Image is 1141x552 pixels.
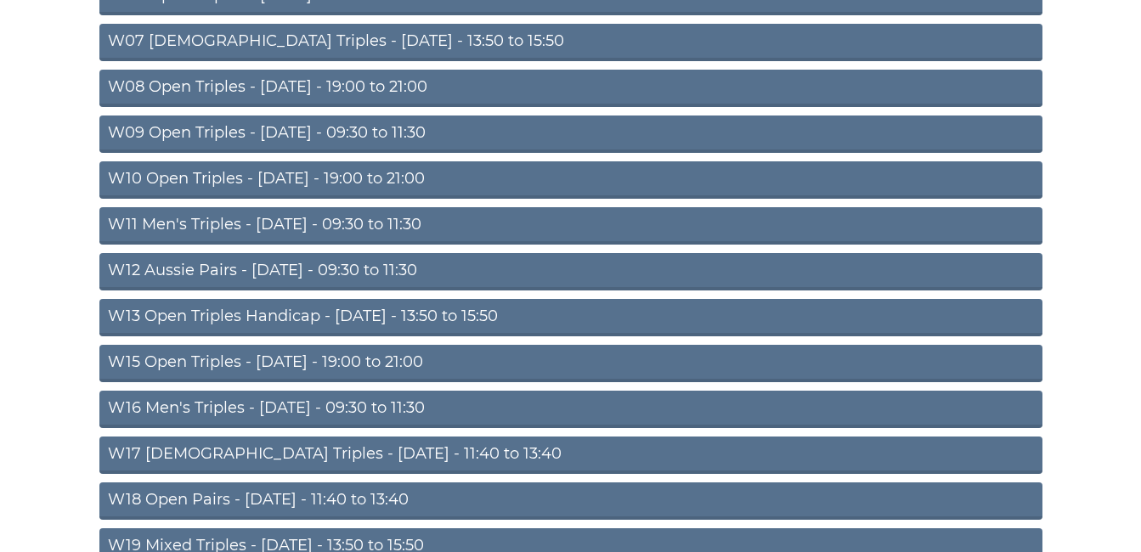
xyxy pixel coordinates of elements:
[99,253,1042,290] a: W12 Aussie Pairs - [DATE] - 09:30 to 11:30
[99,482,1042,520] a: W18 Open Pairs - [DATE] - 11:40 to 13:40
[99,437,1042,474] a: W17 [DEMOGRAPHIC_DATA] Triples - [DATE] - 11:40 to 13:40
[99,70,1042,107] a: W08 Open Triples - [DATE] - 19:00 to 21:00
[99,345,1042,382] a: W15 Open Triples - [DATE] - 19:00 to 21:00
[99,299,1042,336] a: W13 Open Triples Handicap - [DATE] - 13:50 to 15:50
[99,24,1042,61] a: W07 [DEMOGRAPHIC_DATA] Triples - [DATE] - 13:50 to 15:50
[99,115,1042,153] a: W09 Open Triples - [DATE] - 09:30 to 11:30
[99,161,1042,199] a: W10 Open Triples - [DATE] - 19:00 to 21:00
[99,391,1042,428] a: W16 Men's Triples - [DATE] - 09:30 to 11:30
[99,207,1042,245] a: W11 Men's Triples - [DATE] - 09:30 to 11:30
